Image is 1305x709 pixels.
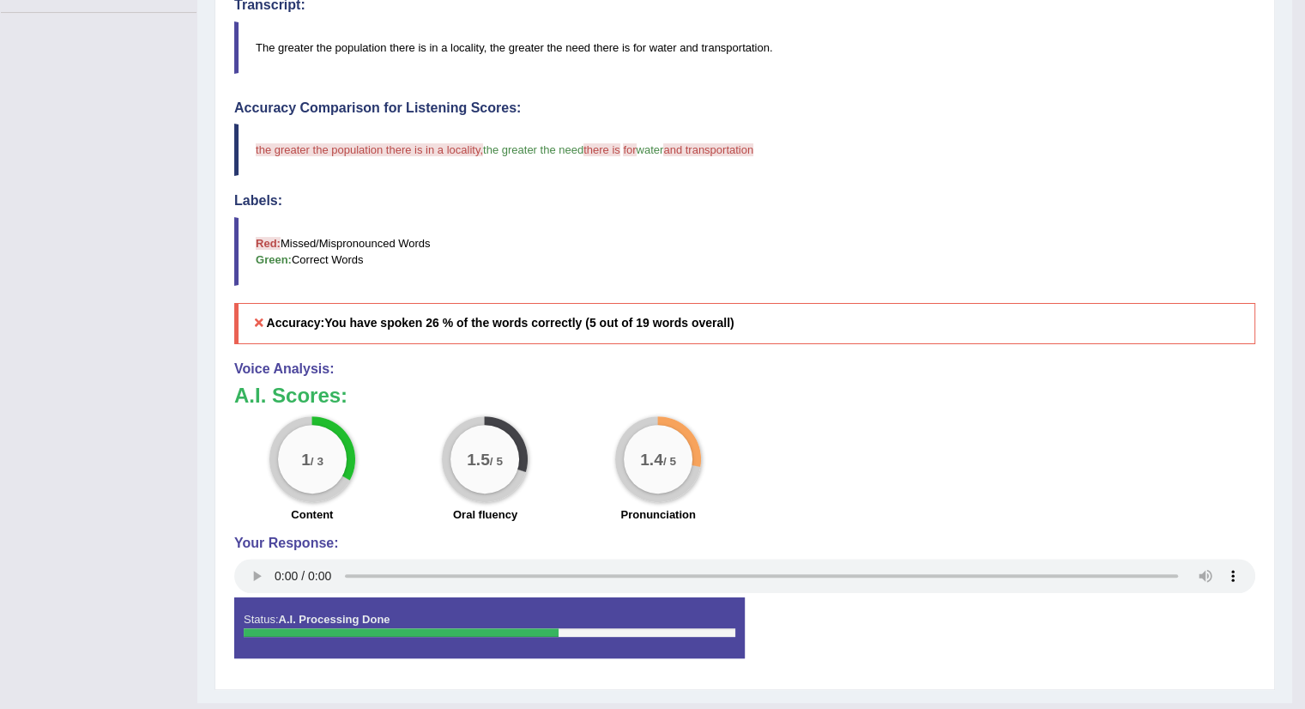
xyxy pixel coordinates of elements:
[583,143,620,156] span: there is
[234,536,1255,551] h4: Your Response:
[468,449,491,468] big: 1.5
[311,454,323,467] small: / 3
[620,506,695,523] label: Pronunciation
[291,506,333,523] label: Content
[483,143,583,156] span: the greater the need
[234,384,347,407] b: A.I. Scores:
[637,143,664,156] span: water
[256,237,281,250] b: Red:
[640,449,663,468] big: 1.4
[453,506,517,523] label: Oral fluency
[234,303,1255,343] h5: Accuracy:
[490,454,503,467] small: / 5
[301,449,311,468] big: 1
[663,454,676,467] small: / 5
[256,253,292,266] b: Green:
[278,613,390,626] strong: A.I. Processing Done
[663,143,753,156] span: and transportation
[234,361,1255,377] h4: Voice Analysis:
[234,100,1255,116] h4: Accuracy Comparison for Listening Scores:
[234,217,1255,286] blockquote: Missed/Mispronounced Words Correct Words
[234,21,1255,74] blockquote: The greater the population there is in a locality, the greater the need there is for water and tr...
[623,143,636,156] span: for
[234,193,1255,209] h4: Labels:
[256,143,483,156] span: the greater the population there is in a locality,
[324,316,734,330] b: You have spoken 26 % of the words correctly (5 out of 19 words overall)
[234,597,745,657] div: Status:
